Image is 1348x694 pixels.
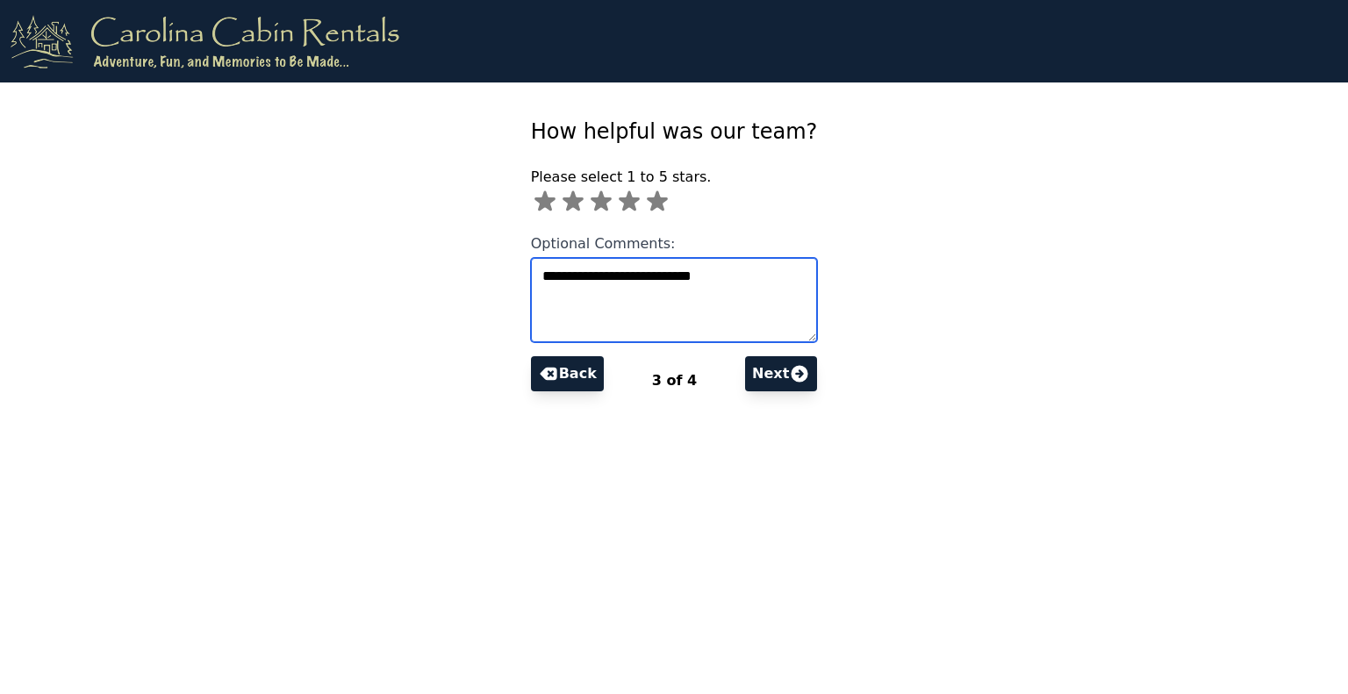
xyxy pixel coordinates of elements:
span: 3 of 4 [652,372,697,389]
textarea: Optional Comments: [531,258,818,342]
button: Next [745,356,817,391]
img: logo.png [11,14,399,68]
span: Optional Comments: [531,235,676,252]
button: Back [531,356,604,391]
p: Please select 1 to 5 stars. [531,167,818,188]
span: How helpful was our team? [531,119,818,144]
